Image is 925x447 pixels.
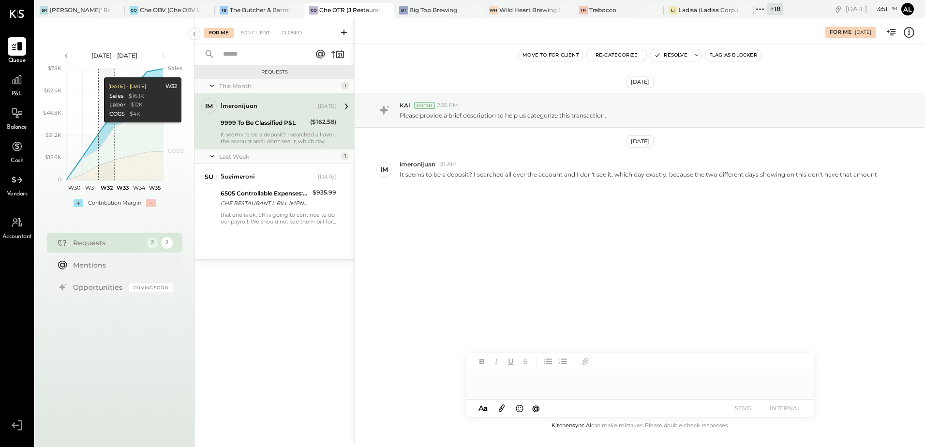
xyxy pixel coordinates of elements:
[130,101,142,109] div: $12K
[556,355,569,368] button: Ordered List
[627,76,654,88] div: [DATE]
[221,118,307,128] div: 9999 To Be Classified P&L
[519,355,532,368] button: Strikethrough
[834,4,843,14] div: copy link
[542,355,554,368] button: Unordered List
[130,6,138,15] div: CO
[400,111,606,119] p: Please provide a brief description to help us categorize this transaction.
[846,4,897,14] div: [DATE]
[532,403,540,413] span: @
[128,92,144,100] div: $16.1K
[0,71,33,99] a: P&L
[400,101,410,109] span: KAI
[48,65,61,72] text: $78K
[109,110,124,118] div: COGS
[74,199,83,207] div: +
[140,6,200,14] div: Che OBV (Che OBV LLC) - Ignite
[483,403,488,413] span: a
[221,198,310,208] div: CHE RESTAURANT L BILL IMPND 147-4441259 CHE RESTAURANT LLC 071725 [URL][DOMAIN_NAME]
[490,355,503,368] button: Italic
[58,176,61,183] text: 0
[109,92,123,100] div: Sales
[168,65,182,72] text: Sales
[40,6,48,15] div: SR
[0,104,33,132] a: Balance
[168,148,184,154] text: COGS
[400,160,435,168] span: imeronijuan
[221,131,336,145] div: It seems to be a deposit? I searched all over the account and I don't see it, which day exactly, ...
[12,90,23,99] span: P&L
[7,190,28,199] span: Vendors
[220,6,228,15] div: TB
[277,28,307,38] div: Closed
[147,237,158,249] div: 2
[318,103,336,110] div: [DATE]
[44,87,61,94] text: $62.4K
[146,199,156,207] div: -
[0,213,33,241] a: Accountant
[221,172,255,182] div: sueimeroni
[117,184,129,191] text: W33
[587,49,647,61] button: Re-Categorize
[313,188,336,197] div: $935.99
[8,57,26,65] span: Queue
[161,237,173,249] div: 2
[204,28,234,38] div: For Me
[0,171,33,199] a: Vendors
[108,83,146,90] div: [DATE] - [DATE]
[129,283,173,292] div: Coming Soon
[519,49,583,61] button: Move to for client
[627,135,654,148] div: [DATE]
[505,355,517,368] button: Underline
[230,6,290,14] div: The Butcher & Barrel (L Argento LLC) - [GEOGRAPHIC_DATA]
[50,6,110,14] div: [PERSON_NAME]' Rooftop - Ignite
[318,173,336,181] div: [DATE]
[221,189,310,198] div: 6505 Controllable Expenses:General & Administrative Expenses:Accounting & Bookkeeping
[219,82,339,90] div: This Month
[900,1,915,17] button: Al
[43,109,61,116] text: $46.8K
[476,355,488,368] button: Bold
[149,184,161,191] text: W35
[579,355,592,368] button: Add URL
[414,102,435,109] div: System
[73,260,168,270] div: Mentions
[74,51,156,60] div: [DATE] - [DATE]
[724,402,763,415] button: SEND
[679,6,739,14] div: Ladisa (Ladisa Corp.) - Ignite
[109,101,125,109] div: Labor
[0,37,33,65] a: Queue
[0,137,33,165] a: Cash
[133,184,145,191] text: W34
[438,161,456,168] span: 1:31 AM
[219,152,339,161] div: Last Week
[68,184,80,191] text: W30
[529,402,543,414] button: @
[400,170,877,179] p: It seems to be a deposit? I searched all over the account and I don't see it, which day exactly, ...
[221,211,336,225] div: that one is ok, SK is going to continue to do our payroll. We should not see them bill for any mo...
[199,69,349,75] div: Requests
[341,152,349,160] div: 1
[129,110,140,118] div: $4K
[767,3,783,15] div: + 18
[205,102,213,111] div: im
[7,123,27,132] span: Balance
[669,6,677,15] div: L(
[399,6,408,15] div: BT
[437,102,458,109] span: 7:36 PM
[11,157,23,165] span: Cash
[476,403,491,414] button: Aa
[236,28,275,38] div: For Client
[45,132,61,138] text: $31.2K
[766,402,805,415] button: INTERNAL
[88,199,141,207] div: Contribution Margin
[830,29,851,36] div: For Me
[73,238,142,248] div: Requests
[221,102,257,111] div: imeronijuan
[855,29,871,36] div: [DATE]
[650,49,691,61] button: Resolve
[499,6,560,14] div: Wild Heart Brewing Company
[489,6,498,15] div: WH
[100,184,113,191] text: W32
[409,6,457,14] div: Big Top Brewing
